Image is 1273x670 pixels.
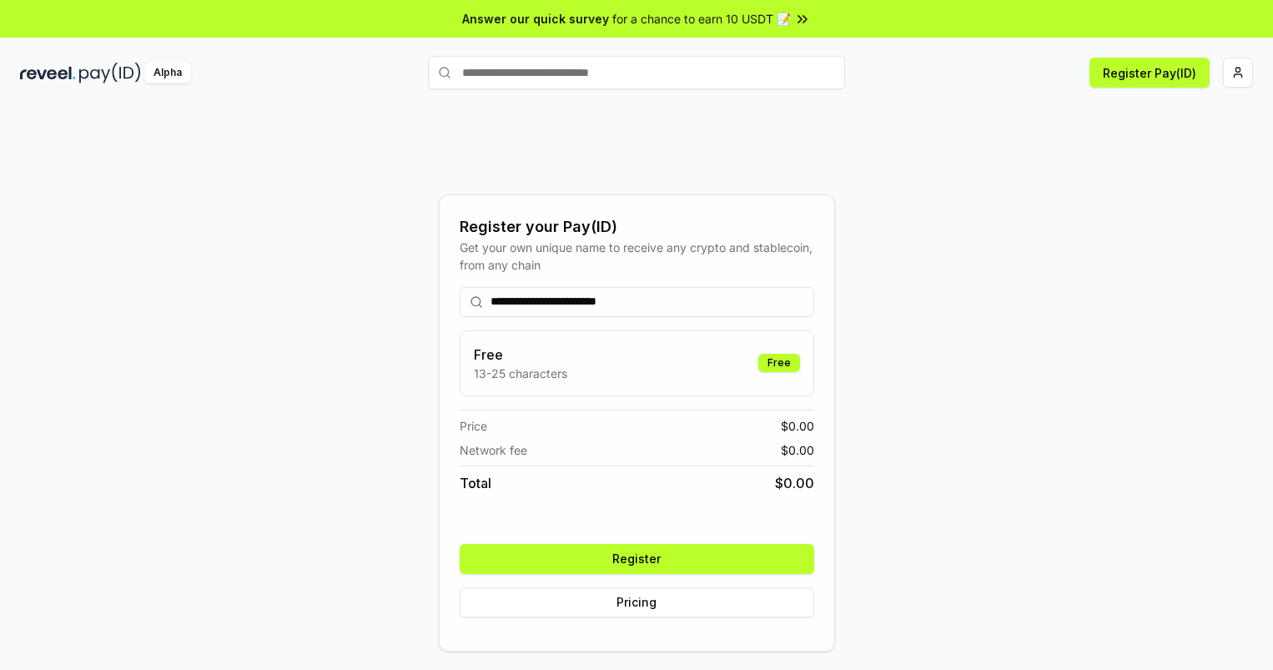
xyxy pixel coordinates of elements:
[474,365,567,382] p: 13-25 characters
[20,63,76,83] img: reveel_dark
[1089,58,1210,88] button: Register Pay(ID)
[144,63,191,83] div: Alpha
[775,473,814,493] span: $ 0.00
[612,10,791,28] span: for a chance to earn 10 USDT 📝
[79,63,141,83] img: pay_id
[460,473,491,493] span: Total
[781,417,814,435] span: $ 0.00
[460,417,487,435] span: Price
[462,10,609,28] span: Answer our quick survey
[460,215,814,239] div: Register your Pay(ID)
[474,345,567,365] h3: Free
[460,544,814,574] button: Register
[758,354,800,372] div: Free
[460,441,527,459] span: Network fee
[460,239,814,274] div: Get your own unique name to receive any crypto and stablecoin, from any chain
[460,587,814,617] button: Pricing
[781,441,814,459] span: $ 0.00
